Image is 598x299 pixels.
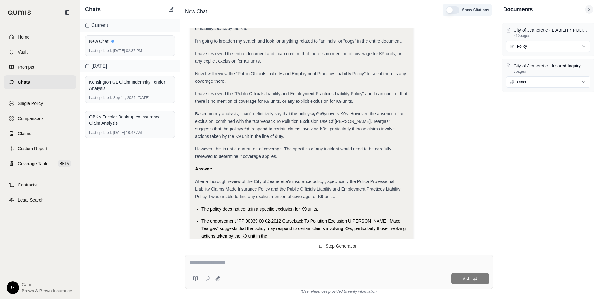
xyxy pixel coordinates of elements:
[313,241,365,251] button: Stop Generation
[89,95,171,100] div: Sep 11, 2025, [DATE]
[195,166,212,171] strong: Answer:
[195,146,391,159] span: However, this is not a guarantee of coverage. The specifics of any incident would need to be care...
[18,34,29,40] span: Home
[89,48,112,53] span: Last updated:
[506,27,590,38] button: City of Jeanerette - LIABILITY POLICY 20[DATE]0[DATE]df210pages
[18,160,48,167] span: Coverage Table
[195,179,400,199] span: After a thorough review of the City of Jeanerette's insurance policy , specifically the Police Pr...
[4,45,76,59] a: Vault
[506,63,590,74] button: City of Jeanerette - Insured Inquiry - K9 coverage.pdf3pages
[195,111,405,131] span: covers K9s. However, the absence of an exclusion, combined with the "Carveback To Pollution Exclu...
[195,39,402,44] span: I'm going to broaden my search and look for anything related to "animals" or "dogs" in the entire...
[195,71,406,84] span: Now I will review the "Public Officials Liability and Employment Practices Liability Policy" to s...
[195,91,407,104] span: I have reviewed the "Public Officials Liability and Employment Practices Liability Policy" and I ...
[18,115,43,122] span: Comparisons
[4,178,76,192] a: Contracts
[18,145,47,152] span: Custom Report
[503,5,533,14] h3: Documents
[18,64,34,70] span: Prompts
[18,182,37,188] span: Contracts
[58,160,71,167] span: BETA
[195,126,395,139] span: respond to certain claims involving K9s, particularly if those claims involve actions taken by th...
[201,218,406,239] span: The endorsement "PP 00039 00 02-2012 Carveback To Pollution Exclusion U[PERSON_NAME]f Mace, Tearg...
[89,130,112,135] span: Last updated:
[462,8,489,13] span: Show Citations
[451,273,489,284] button: Ask
[310,111,326,116] em: explicitly
[80,19,180,32] div: Current
[4,193,76,207] a: Legal Search
[18,79,30,85] span: Chats
[167,6,175,13] button: New Chat
[195,111,310,116] span: Based on my analysis, I can't definitively say that the policy
[4,157,76,170] a: Coverage TableBETA
[85,5,101,14] span: Chats
[80,60,180,72] div: [DATE]
[22,288,72,294] span: Brown & Brown Insurance
[213,26,227,31] em: caused
[89,79,171,92] div: Kensington GL Claim Indemnity Tender Analysis
[18,130,31,137] span: Claims
[183,7,210,17] span: New Chat
[8,10,31,15] img: Qumis Logo
[4,142,76,155] a: Custom Report
[4,75,76,89] a: Chats
[7,281,19,294] div: G
[195,51,401,64] span: I have reviewed the entire document and I can confirm that there is no mention of coverage for K9...
[18,100,43,107] span: Single Policy
[4,60,76,74] a: Prompts
[89,48,171,53] div: [DATE] 02:37 PM
[183,7,438,17] div: Edit Title
[4,97,76,110] a: Single Policy
[195,18,408,31] span: the K9 or liability
[326,244,357,249] span: Stop Generation
[22,281,72,288] span: Gabi
[62,8,72,18] button: Collapse sidebar
[89,114,171,126] div: OBK's Tricolor Bankruptcy Insurance Claim Analysis
[18,197,44,203] span: Legal Search
[241,126,251,131] em: might
[585,5,593,14] span: 2
[228,26,247,31] span: by the K9.
[201,207,318,212] span: The policy does not contain a specific exclusion for K9 units.
[89,130,171,135] div: [DATE] 10:42 AM
[514,69,590,74] p: 3 pages
[18,49,28,55] span: Vault
[185,289,493,294] div: *Use references provided to verify information.
[89,38,171,45] div: New Chat
[514,33,590,38] p: 210 pages
[4,127,76,140] a: Claims
[4,30,76,44] a: Home
[4,112,76,125] a: Comparisons
[514,63,590,69] p: City of Jeanerette - Insured Inquiry - K9 coverage.pdf
[514,27,590,33] p: City of Jeanerette - LIABILITY POLICY 2024-2025.pdf
[463,276,470,281] span: Ask
[89,95,112,100] span: Last updated:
